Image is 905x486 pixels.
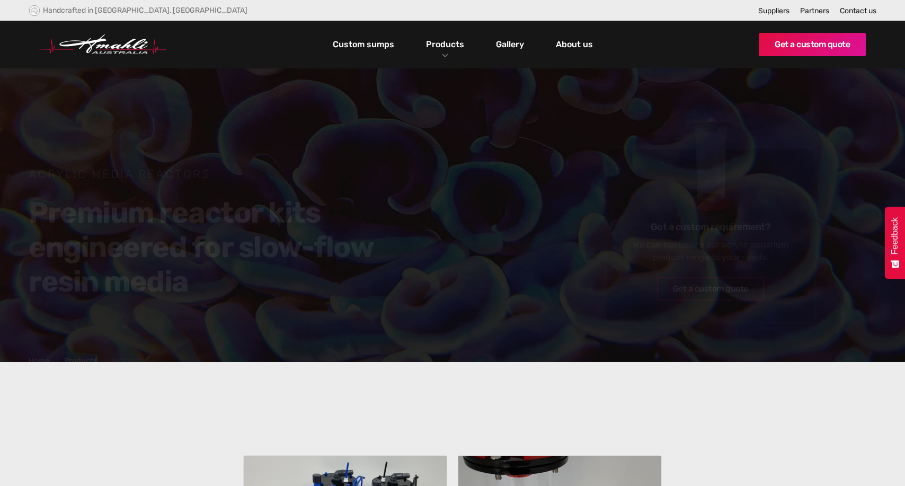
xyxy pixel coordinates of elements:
a: Suppliers [758,6,789,15]
img: Hmahli Australia Logo [39,34,166,55]
h6: Got a custom requirement? [623,220,798,233]
div: Handcrafted in [GEOGRAPHIC_DATA], [GEOGRAPHIC_DATA] [43,6,247,15]
a: Products [64,357,97,365]
a: home [39,34,166,55]
h2: Premium reactor kits engineered for slow-flow resin media [29,196,437,299]
span: Feedback [890,217,900,254]
div: We can customise our acrylic aquarium product range to your needs. [623,238,798,264]
a: Products [423,37,467,52]
div: Reactors [112,357,143,365]
a: Custom sumps [330,36,397,54]
a: Get a custom quote [657,277,764,301]
a: Contact us [840,6,876,15]
img: Reactors [623,96,798,252]
a: Partners [800,6,829,15]
h1: Acrylic Media Reactors [29,166,437,182]
button: Feedback - Show survey [885,207,905,279]
a: Gallery [493,36,527,54]
a: Home [29,357,49,365]
a: Get a custom quote [759,33,866,56]
div: Get a custom quote [673,282,748,295]
a: About us [553,36,596,54]
div: Products [418,21,472,68]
